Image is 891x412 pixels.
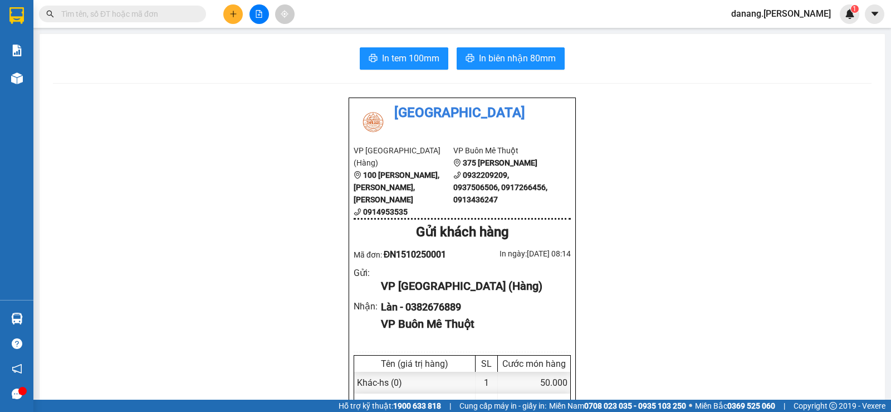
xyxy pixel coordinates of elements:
[727,401,775,410] strong: 0369 525 060
[784,400,785,412] span: |
[853,5,856,13] span: 1
[689,404,692,408] span: ⚪️
[357,377,402,388] span: Khác - hs (0)
[479,51,556,65] span: In biên nhận 80mm
[453,159,461,167] span: environment
[357,358,472,369] div: Tên (giá trị hàng)
[870,9,880,19] span: caret-down
[584,401,686,410] strong: 0708 023 035 - 0935 103 250
[354,171,361,179] span: environment
[46,10,54,18] span: search
[478,358,495,369] div: SL
[354,208,361,216] span: phone
[354,222,571,243] div: Gửi khách hàng
[462,248,571,260] div: In ngày: [DATE] 08:14
[11,72,23,84] img: warehouse-icon
[865,4,884,24] button: caret-down
[382,51,439,65] span: In tem 100mm
[829,402,837,410] span: copyright
[540,399,567,410] span: 50.000
[459,400,546,412] span: Cung cấp máy in - giấy in:
[339,400,441,412] span: Hỗ trợ kỹ thuật:
[484,399,489,410] span: 1
[357,399,399,410] span: Tổng cộng
[11,45,23,56] img: solution-icon
[381,278,562,295] div: VP [GEOGRAPHIC_DATA] (Hàng)
[381,316,562,333] div: VP Buôn Mê Thuột
[457,47,565,70] button: printerIn biên nhận 80mm
[466,54,474,64] span: printer
[498,372,570,394] div: 50.000
[393,401,441,410] strong: 1900 633 818
[369,54,378,64] span: printer
[549,400,686,412] span: Miền Nam
[281,10,288,18] span: aim
[229,10,237,18] span: plus
[61,8,193,20] input: Tìm tên, số ĐT hoặc mã đơn
[223,4,243,24] button: plus
[12,363,22,374] span: notification
[354,299,381,313] div: Nhận :
[363,207,408,216] b: 0914953535
[9,7,24,24] img: logo-vxr
[354,248,462,261] div: Mã đơn:
[476,372,498,394] div: 1
[453,171,461,179] span: phone
[453,144,553,157] li: VP Buôn Mê Thuột
[275,4,295,24] button: aim
[453,171,547,204] b: 0932209209, 0937506506, 0917266456, 0913436247
[249,4,269,24] button: file-add
[695,400,775,412] span: Miền Bắc
[845,9,855,19] img: icon-new-feature
[354,103,571,124] li: [GEOGRAPHIC_DATA]
[354,144,453,169] li: VP [GEOGRAPHIC_DATA] (Hàng)
[12,338,22,349] span: question-circle
[255,10,263,18] span: file-add
[381,299,562,315] div: Làn - 0382676889
[354,266,381,280] div: Gửi :
[354,103,393,142] img: logo.jpg
[501,358,567,369] div: Cước món hàng
[11,313,23,324] img: warehouse-icon
[354,171,439,204] b: 100 [PERSON_NAME], [PERSON_NAME], [PERSON_NAME]
[449,400,451,412] span: |
[722,7,840,21] span: danang.[PERSON_NAME]
[851,5,859,13] sup: 1
[384,249,447,260] span: ĐN1510250001
[463,158,537,167] b: 375 [PERSON_NAME]
[360,47,448,70] button: printerIn tem 100mm
[12,389,22,399] span: message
